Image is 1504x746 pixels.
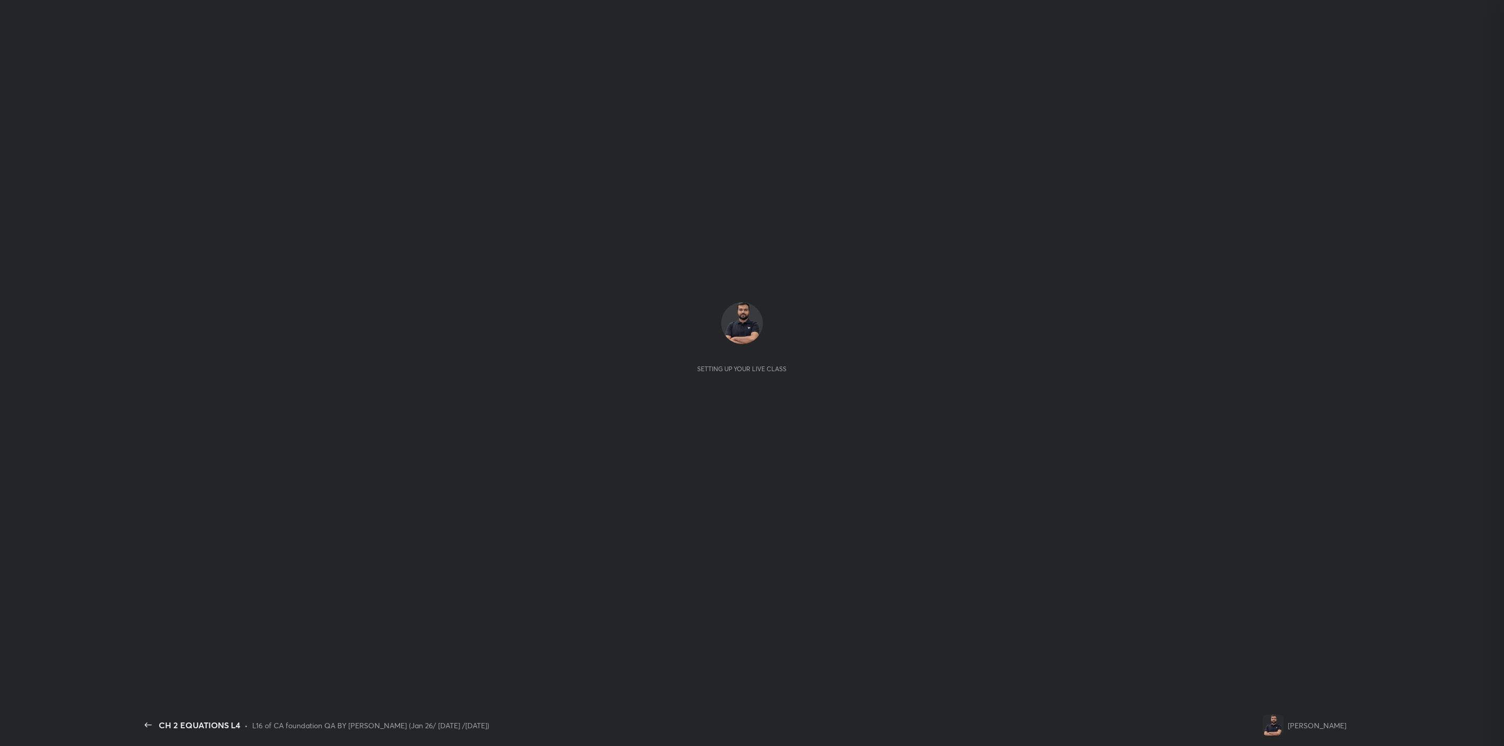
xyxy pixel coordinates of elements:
div: CH 2 EQUATIONS L4 [159,719,240,731]
img: 0020fdcc045b4a44a6896f6ec361806c.png [721,302,763,344]
div: L16 of CA foundation QA BY [PERSON_NAME] (Jan 26/ [DATE] /[DATE]) [252,720,489,731]
img: 0020fdcc045b4a44a6896f6ec361806c.png [1263,715,1284,736]
div: [PERSON_NAME] [1288,720,1346,731]
div: Setting up your live class [697,365,786,373]
div: • [244,720,248,731]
